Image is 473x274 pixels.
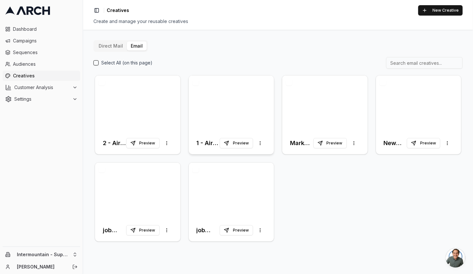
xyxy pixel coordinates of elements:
[3,82,80,93] button: Customer Analysis
[127,41,147,51] button: Email
[3,36,80,46] a: Campaigns
[220,138,253,148] button: Preview
[13,38,78,44] span: Campaigns
[313,138,347,148] button: Preview
[3,59,80,69] a: Audiences
[418,5,463,16] button: New Creative
[93,18,463,25] div: Create and manage your reusable creatives
[95,41,127,51] button: Direct Mail
[13,73,78,79] span: Creatives
[107,7,129,14] span: Creatives
[107,7,129,14] nav: breadcrumb
[70,262,79,271] button: Log out
[101,60,152,66] label: Select All (on this page)
[3,94,80,104] button: Settings
[13,61,78,67] span: Audiences
[126,138,160,148] button: Preview
[386,57,463,69] input: Search email creatives...
[3,249,80,260] button: Intermountain - Superior Water & Air
[384,139,407,148] h3: New Membership
[407,138,440,148] button: Preview
[446,248,465,268] div: Open chat
[220,225,253,235] button: Preview
[14,96,70,102] span: Settings
[126,225,160,235] button: Preview
[3,24,80,34] a: Dashboard
[17,252,70,257] span: Intermountain - Superior Water & Air
[197,139,220,148] h3: 1 - Air Quality
[3,71,80,81] a: Creatives
[14,84,70,91] span: Customer Analysis
[197,226,220,235] h3: job completed - thank you
[290,139,313,148] h3: Marketing Email - Furnace Offer
[103,226,126,235] h3: job booked - thank you
[3,47,80,58] a: Sequences
[103,139,126,148] h3: 2 - Air Quality
[13,26,78,32] span: Dashboard
[17,264,65,270] a: [PERSON_NAME]
[13,49,78,56] span: Sequences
